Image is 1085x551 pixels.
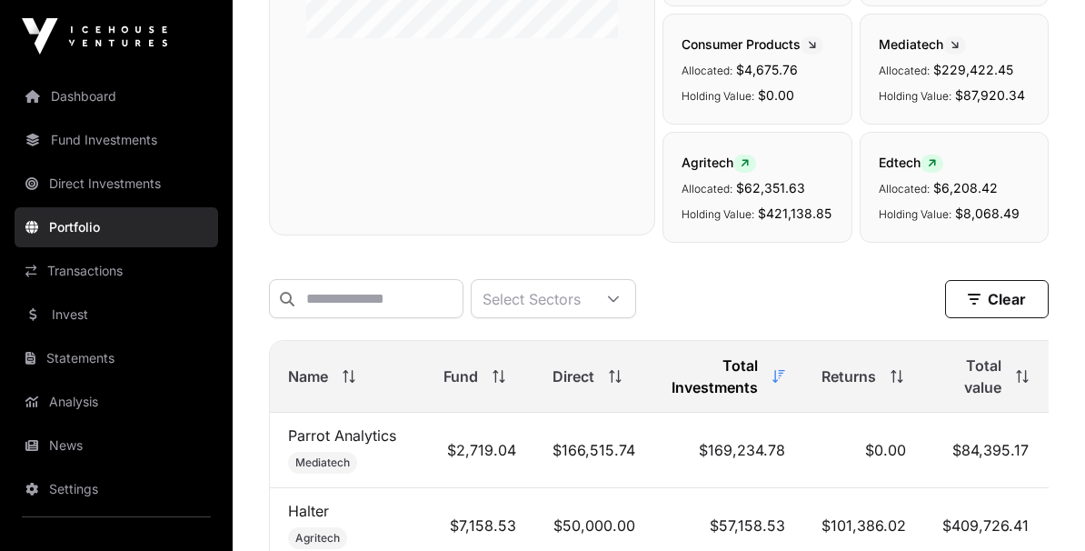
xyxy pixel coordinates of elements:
[15,426,218,466] a: News
[682,182,732,195] span: Allocated:
[924,413,1047,488] td: $84,395.17
[945,280,1049,318] button: Clear
[879,89,951,103] span: Holding Value:
[758,87,794,103] span: $0.00
[288,366,328,387] span: Name
[955,205,1020,221] span: $8,068.49
[15,164,218,204] a: Direct Investments
[682,36,823,52] span: Consumer Products
[942,355,1001,398] span: Total value
[879,36,966,52] span: Mediatech
[933,180,998,195] span: $6,208.42
[288,426,396,445] a: Parrot Analytics
[803,413,924,488] td: $0.00
[879,64,930,77] span: Allocated:
[879,207,951,221] span: Holding Value:
[295,531,340,546] span: Agritech
[653,413,803,488] td: $169,234.78
[472,280,592,317] div: Select Sectors
[534,413,653,488] td: $166,515.74
[879,155,943,170] span: Edtech
[15,469,218,509] a: Settings
[15,338,218,378] a: Statements
[15,382,218,422] a: Analysis
[736,180,805,195] span: $62,351.63
[736,62,798,77] span: $4,675.76
[933,62,1013,77] span: $229,422.45
[879,182,930,195] span: Allocated:
[22,18,167,55] img: Icehouse Ventures Logo
[15,120,218,160] a: Fund Investments
[295,456,350,470] span: Mediatech
[15,76,218,116] a: Dashboard
[682,89,754,103] span: Holding Value:
[994,464,1085,551] iframe: Chat Widget
[682,64,732,77] span: Allocated:
[15,251,218,291] a: Transactions
[15,295,218,335] a: Invest
[672,355,758,398] span: Total Investments
[955,87,1025,103] span: $87,920.34
[425,413,534,488] td: $2,719.04
[288,502,329,520] a: Halter
[682,207,754,221] span: Holding Value:
[758,205,831,221] span: $421,138.85
[443,366,478,387] span: Fund
[15,207,218,247] a: Portfolio
[821,366,876,387] span: Returns
[682,155,756,170] span: Agritech
[552,366,594,387] span: Direct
